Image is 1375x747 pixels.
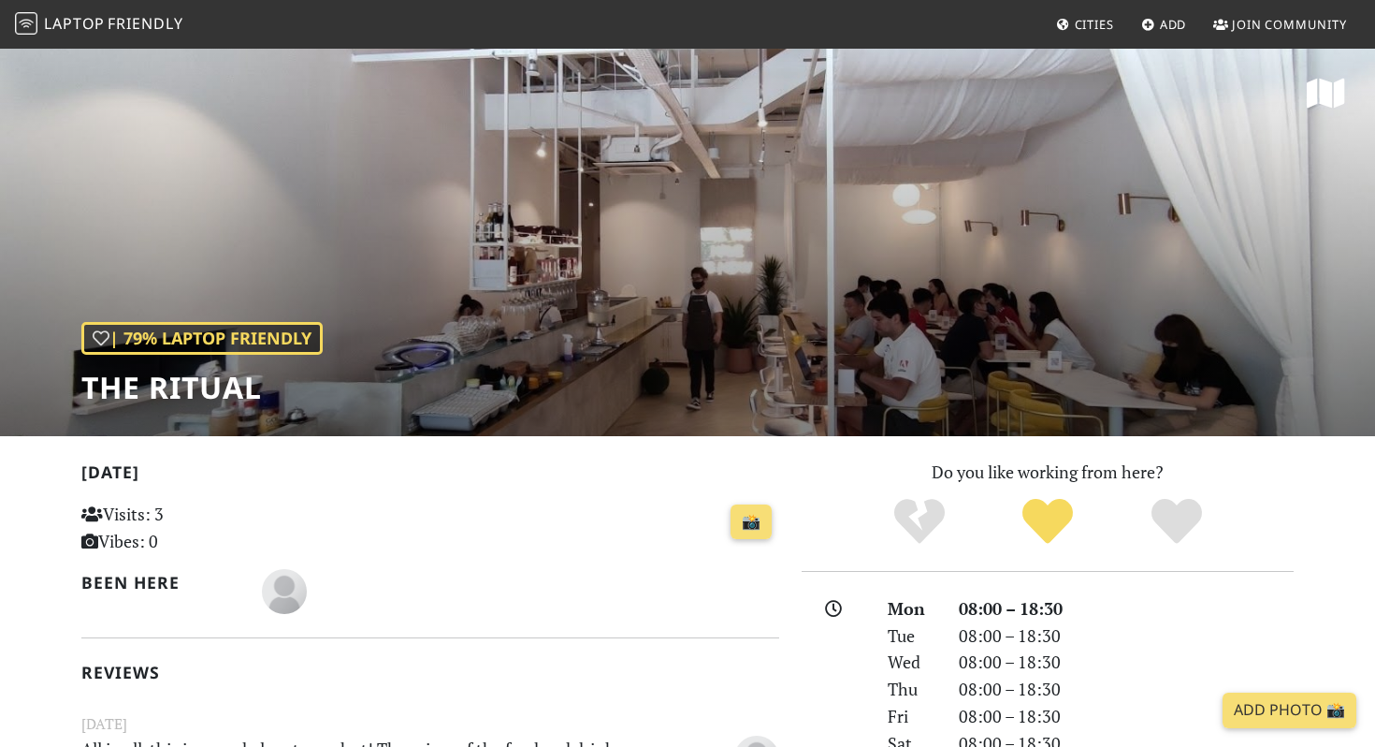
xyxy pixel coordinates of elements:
small: [DATE] [70,712,790,736]
div: Wed [876,649,948,676]
p: Do you like working from here? [802,459,1294,486]
p: Visits: 3 Vibes: 0 [81,501,299,555]
div: Yes [983,496,1112,548]
span: Add [1160,16,1187,33]
div: Definitely! [1112,496,1241,548]
span: Sy Low [262,579,307,601]
span: Join Community [1232,16,1347,33]
div: | 79% Laptop Friendly [81,322,323,355]
div: Thu [876,676,948,703]
div: 08:00 – 18:30 [948,595,1305,622]
div: 08:00 – 18:30 [948,676,1305,703]
h2: Been here [81,573,239,593]
a: Join Community [1206,7,1354,41]
img: blank-535327c66bd565773addf3077783bbfce4b00ec00e9fd257753287c682c7fa38.png [262,569,307,614]
a: Add Photo 📸 [1223,693,1356,728]
div: Fri [876,703,948,730]
h2: Reviews [81,663,779,682]
img: LaptopFriendly [15,12,37,35]
div: Tue [876,622,948,650]
span: Laptop [44,13,105,34]
div: 08:00 – 18:30 [948,649,1305,676]
div: 08:00 – 18:30 [948,703,1305,730]
a: 📸 [731,505,772,540]
a: LaptopFriendly LaptopFriendly [15,8,183,41]
span: Friendly [108,13,182,34]
span: Cities [1075,16,1114,33]
div: Mon [876,595,948,622]
div: No [855,496,984,548]
h1: the RITUAL [81,370,323,405]
h2: [DATE] [81,462,779,490]
a: Add [1134,7,1194,41]
div: 08:00 – 18:30 [948,622,1305,650]
a: Cities [1049,7,1122,41]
